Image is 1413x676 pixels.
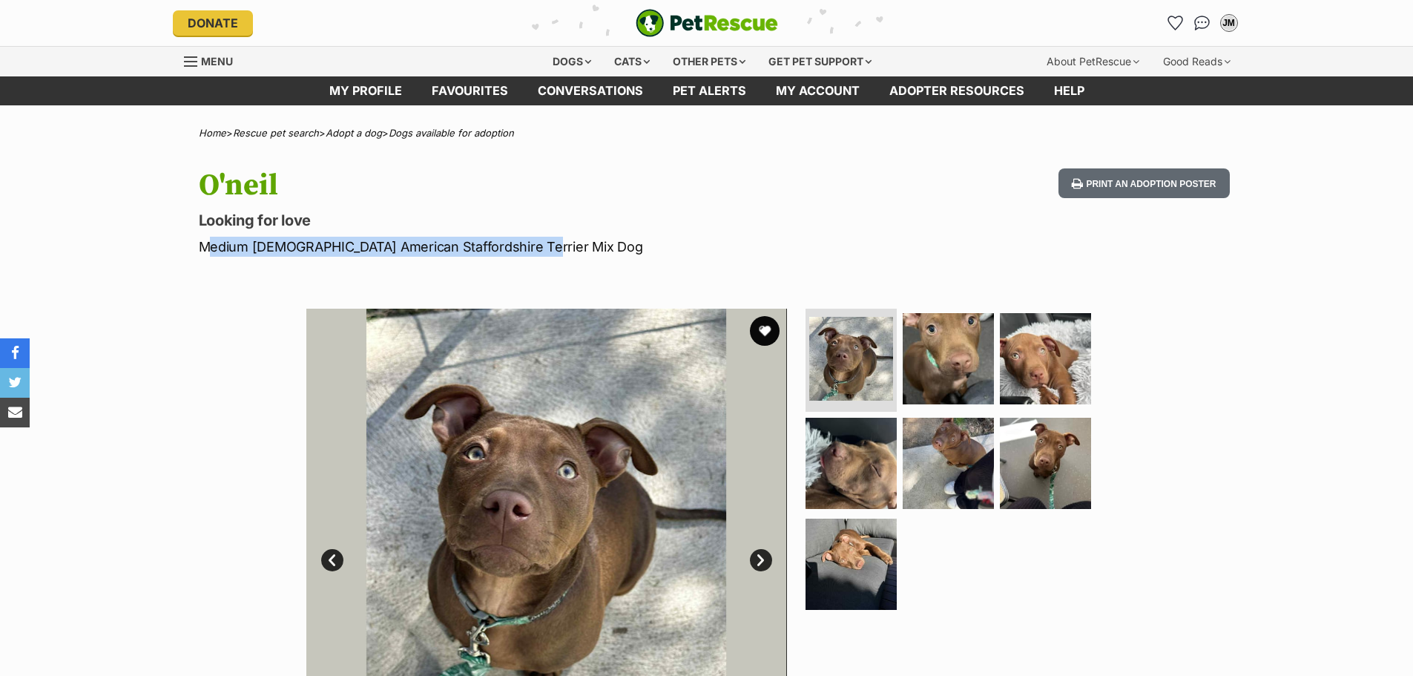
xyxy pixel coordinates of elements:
[162,128,1252,139] div: > > >
[658,76,761,105] a: Pet alerts
[1190,11,1214,35] a: Conversations
[809,317,893,401] img: Photo of O'neil
[542,47,602,76] div: Dogs
[1039,76,1099,105] a: Help
[199,168,826,203] h1: O'neil
[903,313,994,404] img: Photo of O'neil
[314,76,417,105] a: My profile
[750,316,780,346] button: favourite
[636,9,778,37] a: PetRescue
[173,10,253,36] a: Donate
[806,519,897,610] img: Photo of O'neil
[806,418,897,509] img: Photo of O'neil
[523,76,658,105] a: conversations
[1153,47,1241,76] div: Good Reads
[233,127,319,139] a: Rescue pet search
[758,47,882,76] div: Get pet support
[1000,313,1091,404] img: Photo of O'neil
[1164,11,1241,35] ul: Account quick links
[389,127,514,139] a: Dogs available for adoption
[201,55,233,68] span: Menu
[199,127,226,139] a: Home
[1217,11,1241,35] button: My account
[761,76,875,105] a: My account
[1164,11,1188,35] a: Favourites
[636,9,778,37] img: logo-e224e6f780fb5917bec1dbf3a21bbac754714ae5b6737aabdf751b685950b380.svg
[417,76,523,105] a: Favourites
[1194,16,1210,30] img: chat-41dd97257d64d25036548639549fe6c8038ab92f7586957e7f3b1b290dea8141.svg
[199,210,826,231] p: Looking for love
[1036,47,1150,76] div: About PetRescue
[199,237,826,257] p: Medium [DEMOGRAPHIC_DATA] American Staffordshire Terrier Mix Dog
[662,47,756,76] div: Other pets
[1000,418,1091,509] img: Photo of O'neil
[326,127,382,139] a: Adopt a dog
[184,47,243,73] a: Menu
[903,418,994,509] img: Photo of O'neil
[750,549,772,571] a: Next
[1058,168,1229,199] button: Print an adoption poster
[321,549,343,571] a: Prev
[604,47,660,76] div: Cats
[875,76,1039,105] a: Adopter resources
[1222,16,1236,30] div: JM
